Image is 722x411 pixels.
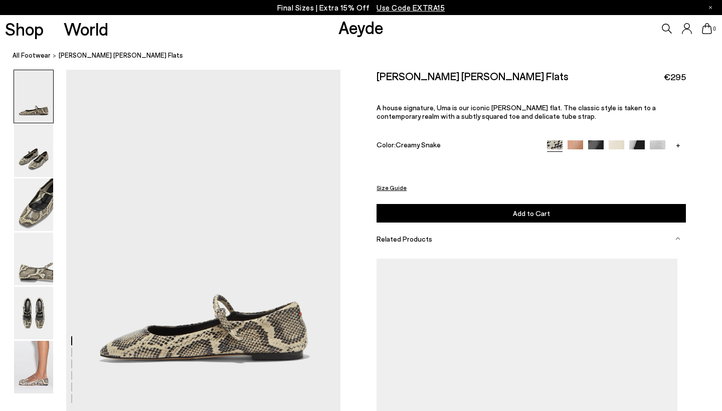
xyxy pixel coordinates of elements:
[5,20,44,38] a: Shop
[64,20,108,38] a: World
[377,70,569,82] h2: [PERSON_NAME] [PERSON_NAME] Flats
[513,209,550,218] span: Add to Cart
[13,42,722,70] nav: breadcrumb
[377,3,445,12] span: Navigate to /collections/ss25-final-sizes
[377,140,537,152] div: Color:
[59,50,183,61] span: [PERSON_NAME] [PERSON_NAME] Flats
[702,23,712,34] a: 0
[377,235,432,243] span: Related Products
[675,236,680,241] img: svg%3E
[664,71,686,83] span: €295
[14,124,53,177] img: Uma Mary-Janes Flats - Image 2
[377,204,686,223] button: Add to Cart
[338,17,384,38] a: Aeyde
[670,140,686,149] a: +
[396,140,441,149] span: Creamy Snake
[14,287,53,339] img: Uma Mary-Janes Flats - Image 5
[14,70,53,123] img: Uma Mary-Janes Flats - Image 1
[14,233,53,285] img: Uma Mary-Janes Flats - Image 4
[377,103,686,120] p: A house signature, Uma is our iconic [PERSON_NAME] flat. The classic style is taken to a contempo...
[14,178,53,231] img: Uma Mary-Janes Flats - Image 3
[277,2,445,14] p: Final Sizes | Extra 15% Off
[712,26,717,32] span: 0
[13,50,51,61] a: All Footwear
[377,181,407,194] button: Size Guide
[14,341,53,393] img: Uma Mary-Janes Flats - Image 6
